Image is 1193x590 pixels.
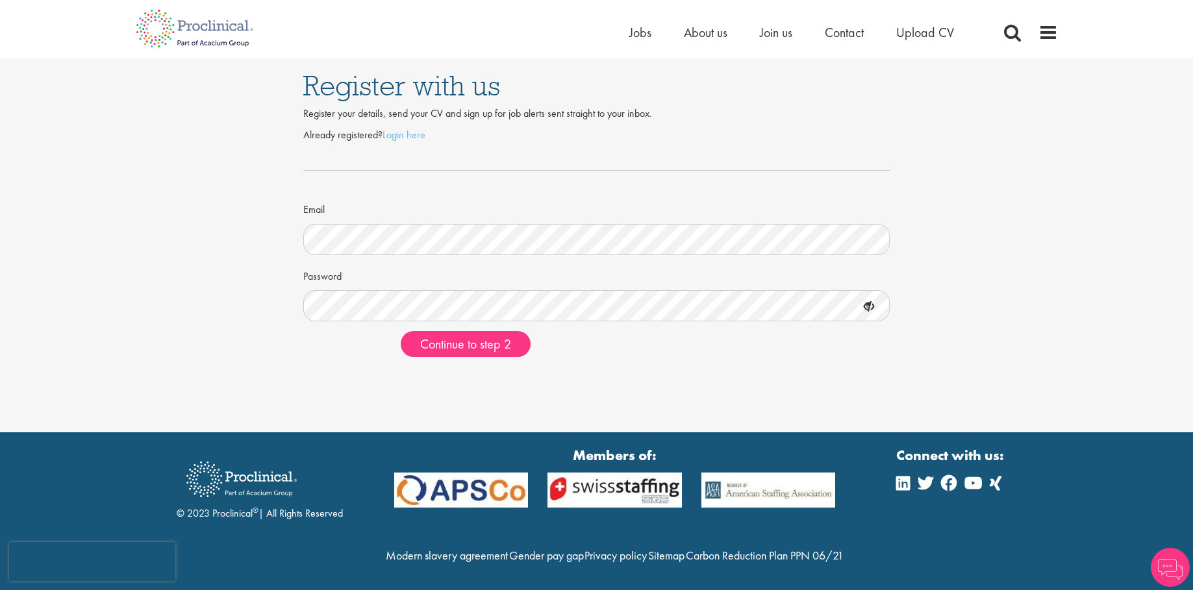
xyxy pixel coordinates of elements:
[509,548,584,563] a: Gender pay gap
[386,548,508,563] a: Modern slavery agreement
[420,336,511,352] span: Continue to step 2
[384,473,538,508] img: APSCo
[253,505,258,515] sup: ®
[303,128,890,143] p: Already registered?
[303,198,325,217] label: Email
[648,548,684,563] a: Sitemap
[538,473,692,508] img: APSCo
[896,445,1007,465] strong: Connect with us:
[684,24,727,41] a: About us
[303,71,890,100] h1: Register with us
[303,265,342,284] label: Password
[177,452,307,506] img: Proclinical Recruitment
[825,24,864,41] a: Contact
[1151,548,1190,587] img: Chatbot
[584,548,647,563] a: Privacy policy
[9,542,175,581] iframe: reCAPTCHA
[303,106,890,121] div: Register your details, send your CV and sign up for job alerts sent straight to your inbox.
[896,24,954,41] a: Upload CV
[401,331,531,357] button: Continue to step 2
[692,473,846,508] img: APSCo
[760,24,792,41] a: Join us
[686,548,844,563] a: Carbon Reduction Plan PPN 06/21
[629,24,651,41] a: Jobs
[394,445,836,465] strong: Members of:
[177,452,343,521] div: © 2023 Proclinical | All Rights Reserved
[383,128,425,141] a: Login here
